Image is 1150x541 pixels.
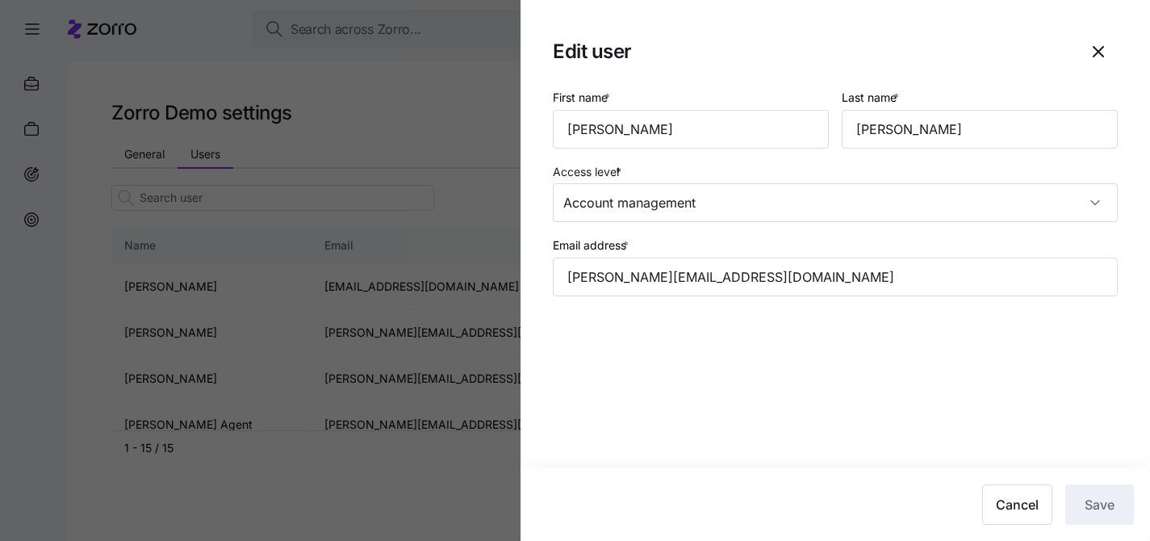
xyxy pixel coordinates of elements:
[553,237,632,254] label: Email address
[996,495,1039,514] span: Cancel
[1085,495,1114,514] span: Save
[982,484,1052,525] button: Cancel
[553,258,1118,296] input: Type user email
[553,163,625,181] label: Access level
[553,183,1118,222] input: Select access level
[842,89,902,107] label: Last name
[553,89,613,107] label: First name
[842,110,1118,149] input: Type last name
[553,39,1066,64] h1: Edit user
[1065,484,1134,525] button: Save
[553,110,829,149] input: Type first name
